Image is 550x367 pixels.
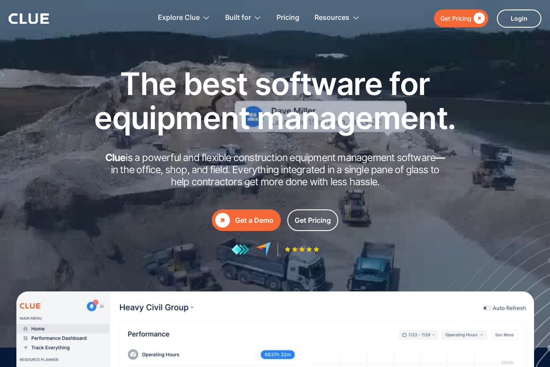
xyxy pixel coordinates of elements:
[434,9,488,27] a: Get Pricing
[103,152,448,188] h2: is a powerful and flexible construction equipment management software in the office, shop, and fi...
[497,9,541,28] a: Login
[231,244,249,255] img: reviews at getapp
[314,4,349,32] div: Resources
[225,4,261,32] div: Built for
[277,4,299,32] a: Pricing
[287,209,338,231] a: Get Pricing
[212,209,281,231] a: Get a Demo
[215,213,230,228] div: 
[507,326,550,367] iframe: Chat Widget
[285,247,319,252] img: Five-star rating icon
[235,215,273,226] div: Get a Demo
[158,4,200,32] div: Explore Clue
[81,66,469,135] h1: The best software for equipment management.
[435,152,445,164] strong: —
[314,4,360,32] div: Resources
[256,242,271,257] img: reviews at capterra
[440,13,471,24] div: Get Pricing
[471,13,485,24] div: 
[105,152,126,164] strong: Clue
[225,4,251,32] div: Built for
[295,215,331,226] div: Get Pricing
[158,4,210,32] div: Explore Clue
